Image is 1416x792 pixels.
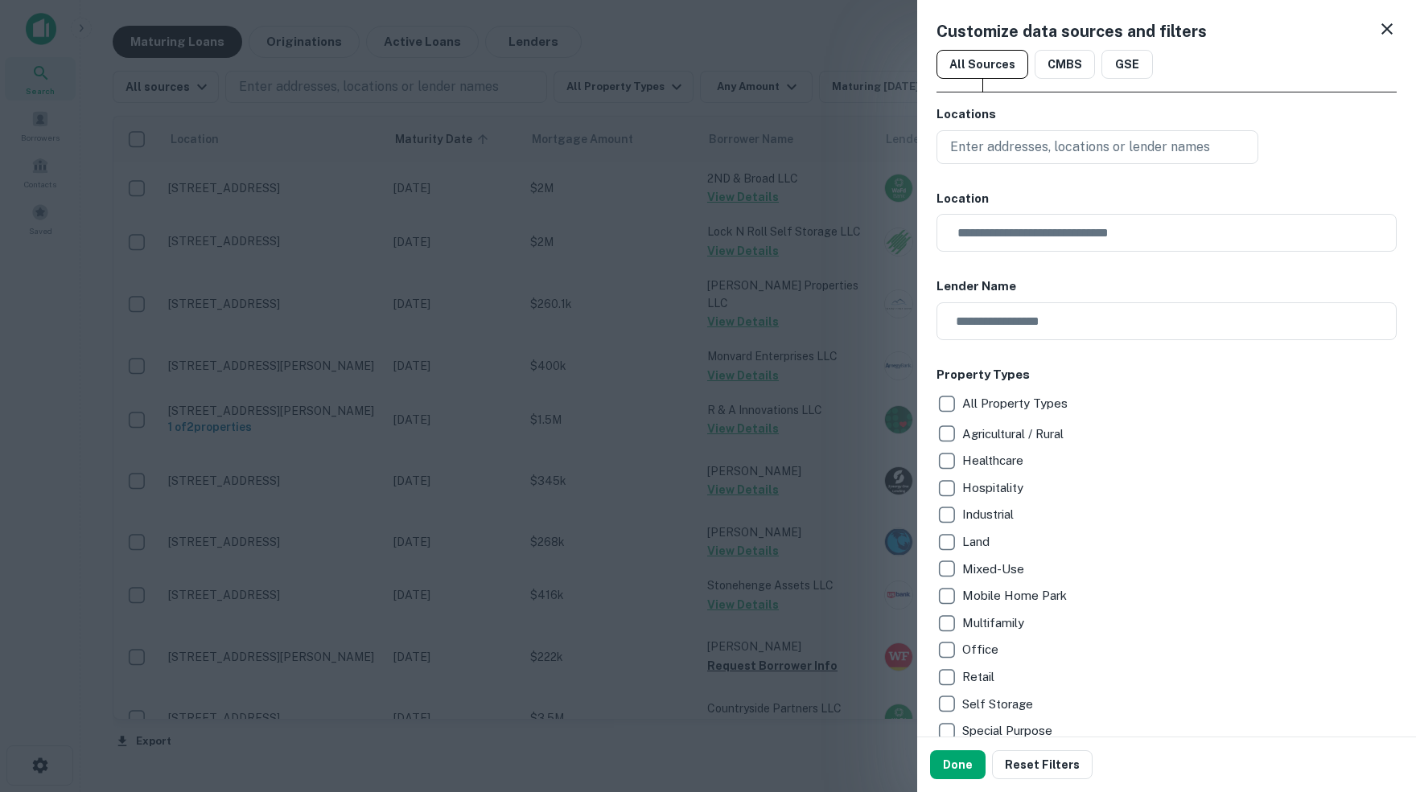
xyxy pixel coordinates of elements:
p: Mobile Home Park [962,586,1070,605]
h6: Property Types [936,366,1397,384]
button: Enter addresses, locations or lender names [936,130,1258,164]
p: Special Purpose [962,721,1056,741]
p: Retail [962,667,998,687]
p: Industrial [962,505,1017,524]
button: CMBS [1035,50,1095,79]
p: Enter addresses, locations or lender names [950,137,1210,157]
p: Agricultural / Rural [962,425,1067,444]
button: All Sources [936,50,1028,79]
h6: Locations [936,105,1397,124]
h6: Location [936,190,1397,208]
p: Healthcare [962,451,1027,470]
p: All Property Types [962,394,1071,413]
p: Self Storage [962,695,1036,714]
button: Done [930,750,986,779]
p: Office [962,640,1002,659]
p: Mixed-Use [962,560,1027,579]
h5: Customize data sources and filters [936,19,1207,43]
iframe: Chat Widget [1336,663,1416,741]
button: Reset Filters [992,750,1093,779]
p: Hospitality [962,478,1027,498]
button: GSE [1101,50,1153,79]
p: Land [962,532,993,552]
p: Multifamily [962,613,1027,633]
h6: Lender Name [936,277,1397,296]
